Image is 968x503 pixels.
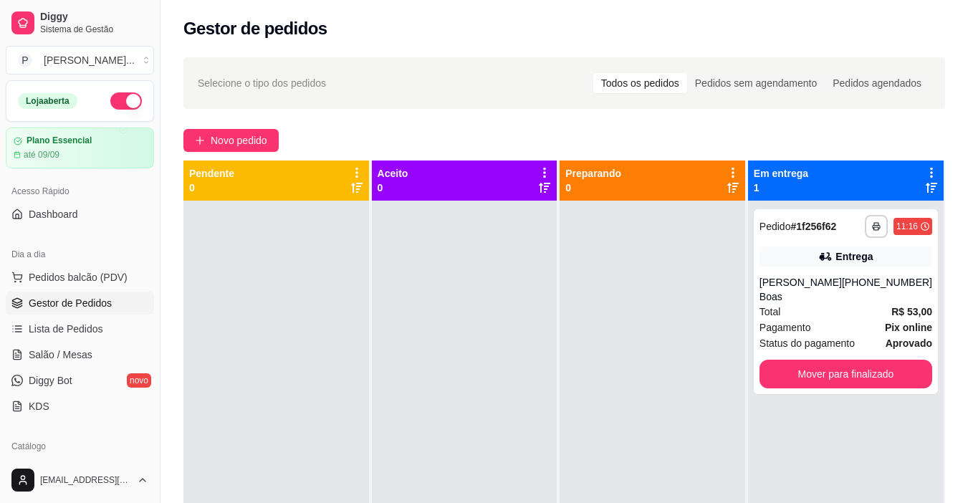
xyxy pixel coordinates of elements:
span: Gestor de Pedidos [29,296,112,310]
p: 0 [189,181,234,195]
p: Em entrega [754,166,808,181]
strong: aprovado [886,337,932,349]
span: KDS [29,399,49,413]
div: Dia a dia [6,243,154,266]
span: Diggy Bot [29,373,72,388]
div: [PERSON_NAME] ... [44,53,135,67]
a: DiggySistema de Gestão [6,6,154,40]
article: Plano Essencial [27,135,92,146]
span: Sistema de Gestão [40,24,148,35]
a: KDS [6,395,154,418]
button: Novo pedido [183,129,279,152]
button: Alterar Status [110,92,142,110]
a: Lista de Pedidos [6,317,154,340]
button: Pedidos balcão (PDV) [6,266,154,289]
div: Loja aberta [18,93,77,109]
button: [EMAIL_ADDRESS][DOMAIN_NAME] [6,463,154,497]
button: Mover para finalizado [759,360,932,388]
div: Catálogo [6,435,154,458]
span: Salão / Mesas [29,348,92,362]
div: Pedidos sem agendamento [687,73,825,93]
span: Lista de Pedidos [29,322,103,336]
a: Dashboard [6,203,154,226]
article: até 09/09 [24,149,59,161]
span: Status do pagamento [759,335,855,351]
p: 0 [565,181,621,195]
a: Diggy Botnovo [6,369,154,392]
a: Gestor de Pedidos [6,292,154,315]
span: Pagamento [759,320,811,335]
span: plus [195,135,205,145]
span: Pedido [759,221,791,232]
span: Pedidos balcão (PDV) [29,270,128,284]
a: Plano Essencialaté 09/09 [6,128,154,168]
div: 11:16 [896,221,918,232]
span: Novo pedido [211,133,267,148]
div: Entrega [835,249,873,264]
span: [EMAIL_ADDRESS][DOMAIN_NAME] [40,474,131,486]
h2: Gestor de pedidos [183,17,327,40]
p: Preparando [565,166,621,181]
strong: R$ 53,00 [891,306,932,317]
span: Total [759,304,781,320]
a: Salão / Mesas [6,343,154,366]
div: Todos os pedidos [593,73,687,93]
p: 0 [378,181,408,195]
span: Selecione o tipo dos pedidos [198,75,326,91]
p: Aceito [378,166,408,181]
span: Dashboard [29,207,78,221]
span: P [18,53,32,67]
p: Pendente [189,166,234,181]
span: Diggy [40,11,148,24]
button: Select a team [6,46,154,75]
p: 1 [754,181,808,195]
div: [PERSON_NAME] Boas [759,275,842,304]
div: Pedidos agendados [825,73,929,93]
strong: Pix online [885,322,932,333]
div: Acesso Rápido [6,180,154,203]
strong: # 1f256f62 [790,221,836,232]
div: [PHONE_NUMBER] [842,275,932,304]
